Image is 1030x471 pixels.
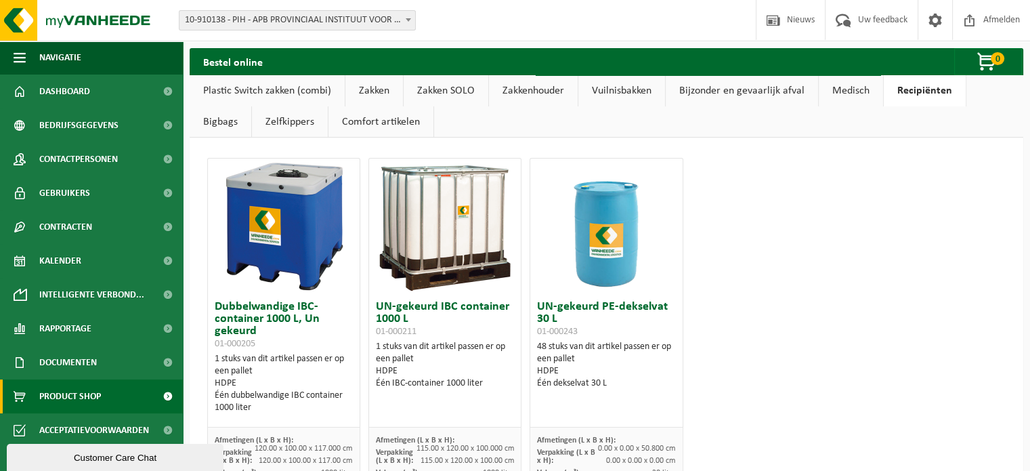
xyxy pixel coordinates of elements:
[215,436,293,445] span: Afmetingen (L x B x H):
[954,48,1022,75] button: 0
[39,346,97,380] span: Documenten
[39,142,118,176] span: Contactpersonen
[190,75,345,106] a: Plastic Switch zakken (combi)
[376,327,416,337] span: 01-000211
[884,75,966,106] a: Recipiënten
[537,436,616,445] span: Afmetingen (L x B x H):
[39,278,144,312] span: Intelligente verbond...
[179,10,416,30] span: 10-910138 - PIH - APB PROVINCIAAL INSTITUUT VOOR HYGIENE - ANTWERPEN
[190,106,251,138] a: Bigbags
[376,436,454,445] span: Afmetingen (L x B x H):
[416,445,514,453] span: 115.00 x 120.00 x 100.000 cm
[537,377,675,390] div: Één dekselvat 30 L
[39,413,149,447] span: Acceptatievoorwaarden
[376,341,514,390] div: 1 stuks van dit artikel passen er op een pallet
[39,108,119,142] span: Bedrijfsgegevens
[376,365,514,377] div: HDPE
[819,75,883,106] a: Medisch
[215,377,353,390] div: HDPE
[345,75,403,106] a: Zakken
[259,457,353,465] span: 120.00 x 100.00 x 117.00 cm
[39,176,90,210] span: Gebruikers
[255,445,353,453] span: 120.00 x 100.00 x 117.000 cm
[537,341,675,390] div: 48 stuks van dit artikel passen er op een pallet
[215,449,252,465] span: Verpakking (L x B x H):
[179,11,415,30] span: 10-910138 - PIH - APB PROVINCIAAL INSTITUUT VOOR HYGIENE - ANTWERPEN
[537,301,675,337] h3: UN-gekeurd PE-dekselvat 30 L
[39,41,81,75] span: Navigatie
[39,380,101,413] span: Product Shop
[377,159,513,294] img: 01-000211
[991,52,1004,65] span: 0
[578,75,665,106] a: Vuilnisbakken
[489,75,578,106] a: Zakkenhouder
[39,312,91,346] span: Rapportage
[376,449,413,465] span: Verpakking (L x B x H):
[666,75,818,106] a: Bijzonder en gevaarlijk afval
[420,457,514,465] span: 115.00 x 120.00 x 100.00 cm
[216,159,351,294] img: 01-000205
[376,377,514,390] div: Één IBC-container 1000 liter
[537,327,578,337] span: 01-000243
[537,449,595,465] span: Verpakking (L x B x H):
[538,159,674,294] img: 01-000243
[328,106,433,138] a: Comfort artikelen
[39,75,90,108] span: Dashboard
[215,339,255,349] span: 01-000205
[252,106,328,138] a: Zelfkippers
[215,390,353,414] div: Één dubbelwandige IBC container 1000 liter
[215,301,353,350] h3: Dubbelwandige IBC-container 1000 L, Un gekeurd
[598,445,676,453] span: 0.00 x 0.00 x 50.800 cm
[39,244,81,278] span: Kalender
[190,48,276,75] h2: Bestel online
[606,457,676,465] span: 0.00 x 0.00 x 0.00 cm
[215,353,353,414] div: 1 stuks van dit artikel passen er op een pallet
[39,210,92,244] span: Contracten
[376,301,514,337] h3: UN-gekeurd IBC container 1000 L
[7,441,226,471] iframe: chat widget
[404,75,488,106] a: Zakken SOLO
[537,365,675,377] div: HDPE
